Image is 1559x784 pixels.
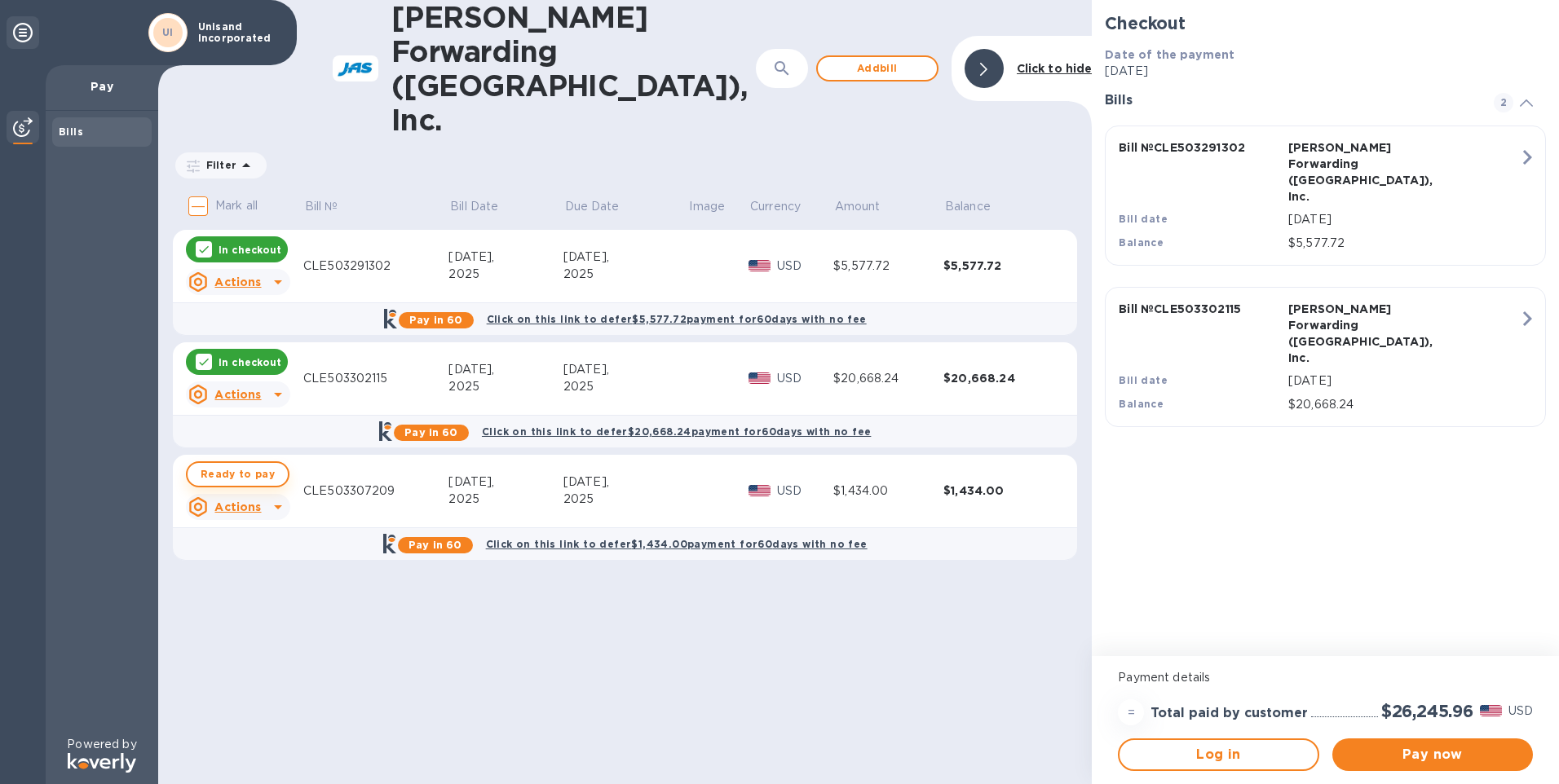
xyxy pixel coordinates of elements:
p: Bill № CLE503291302 [1119,139,1282,156]
div: [DATE], [448,249,563,266]
b: Pay in 60 [409,539,462,551]
div: [DATE], [563,361,688,378]
div: [DATE], [448,473,563,491]
span: Due Date [565,198,641,215]
p: $20,668.24 [1288,396,1519,413]
b: Bill date [1119,213,1168,225]
div: [DATE], [448,361,563,378]
button: Pay now [1332,738,1533,771]
button: Ready to pay [186,461,289,487]
div: 2025 [448,266,563,283]
p: In checkout [219,355,281,369]
img: USD [749,485,771,496]
b: Pay in 60 [409,314,462,326]
img: USD [1480,705,1502,716]
p: Due Date [565,198,620,215]
div: CLE503302115 [303,370,448,387]
b: Pay in 60 [404,426,457,438]
div: 2025 [563,266,688,283]
button: Bill №CLE503291302[PERSON_NAME] Forwarding ([GEOGRAPHIC_DATA]), Inc.Bill date[DATE]Balance$5,577.72 [1105,126,1546,266]
span: Log in [1133,745,1304,764]
p: Amount [835,198,881,215]
div: $1,434.00 [833,482,943,500]
p: Powered by [67,736,136,753]
button: Log in [1118,738,1318,771]
b: Balance [1119,398,1164,410]
span: Bill № [305,198,360,215]
img: USD [749,372,771,384]
h2: Checkout [1105,13,1546,33]
div: [DATE], [563,473,688,491]
b: Click on this link to defer $1,434.00 payment for 60 days with no fee [486,538,868,550]
img: USD [749,260,771,271]
button: Bill №CLE503302115[PERSON_NAME] Forwarding ([GEOGRAPHIC_DATA]), Inc.Bill date[DATE]Balance$20,668.24 [1105,287,1546,427]
span: Add bill [831,59,924,78]
div: [DATE], [563,249,688,266]
h2: $26,245.96 [1381,701,1473,721]
span: Pay now [1345,745,1520,764]
div: 2025 [563,378,688,395]
span: 2 [1494,93,1513,112]
p: Balance [945,198,991,215]
span: Balance [945,198,1012,215]
p: $5,577.72 [1288,235,1519,252]
u: Actions [214,388,261,401]
p: [PERSON_NAME] Forwarding ([GEOGRAPHIC_DATA]), Inc. [1288,139,1451,205]
p: [DATE] [1105,63,1546,80]
div: CLE503291302 [303,258,448,275]
div: $20,668.24 [833,370,943,387]
div: = [1118,699,1144,725]
b: Date of the payment [1105,48,1234,61]
div: $1,434.00 [943,482,1057,499]
p: In checkout [219,243,281,257]
b: UI [162,26,174,38]
b: Bill date [1119,374,1168,386]
div: 2025 [448,378,563,395]
p: [PERSON_NAME] Forwarding ([GEOGRAPHIC_DATA]), Inc. [1288,301,1451,366]
span: Amount [835,198,902,215]
div: $20,668.24 [943,370,1057,386]
h3: Bills [1105,93,1474,108]
img: Logo [68,753,136,773]
p: Currency [750,198,801,215]
p: [DATE] [1288,372,1519,390]
div: $5,577.72 [943,258,1057,274]
div: 2025 [448,491,563,508]
p: USD [777,370,833,387]
p: Bill № CLE503302115 [1119,301,1282,317]
span: Ready to pay [201,465,275,484]
p: Payment details [1118,669,1533,686]
b: Bills [59,126,83,138]
button: Addbill [816,55,938,81]
p: Bill № [305,198,338,215]
u: Actions [214,500,261,513]
p: Filter [200,158,236,172]
b: Click to hide [1017,62,1093,75]
p: Mark all [215,197,258,214]
p: USD [777,482,833,500]
b: Balance [1119,236,1164,249]
div: CLE503307209 [303,482,448,500]
u: Actions [214,275,261,288]
span: Bill Date [450,198,519,215]
b: Click on this link to defer $20,668.24 payment for 60 days with no fee [482,425,871,438]
div: 2025 [563,491,688,508]
p: USD [1508,703,1533,720]
div: $5,577.72 [833,258,943,275]
p: Unisand Incorporated [198,21,280,44]
p: Image [689,198,725,215]
h3: Total paid by customer [1150,706,1308,721]
p: [DATE] [1288,211,1519,228]
p: USD [777,258,833,275]
p: Pay [59,78,145,95]
p: Bill Date [450,198,498,215]
b: Click on this link to defer $5,577.72 payment for 60 days with no fee [487,313,867,325]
